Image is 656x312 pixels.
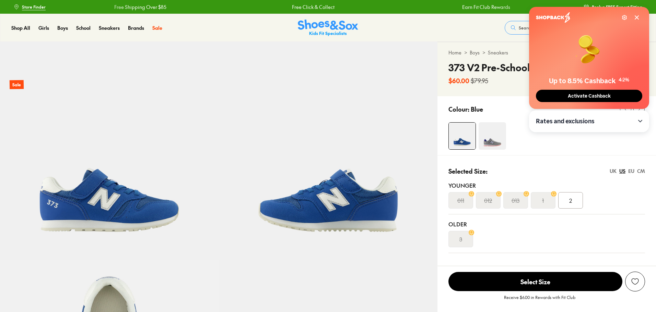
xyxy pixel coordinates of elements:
[592,4,642,10] span: Book a FREE Expert Fitting
[470,49,480,56] a: Boys
[448,49,461,56] a: Home
[519,25,575,31] span: Search our range of products
[76,24,91,31] span: School
[471,76,488,85] s: $79.95
[625,272,645,291] button: Add to wishlist
[448,264,645,271] div: Unsure on sizing? We have a range of resources to help
[38,24,49,31] span: Girls
[38,24,49,32] a: Girls
[22,4,46,10] span: Store Finder
[637,167,645,175] div: CM
[298,20,358,36] a: Shoes & Sox
[488,49,508,56] a: Sneakers
[99,24,120,32] a: Sneakers
[99,24,120,31] span: Sneakers
[448,272,622,291] span: Select Size
[448,220,645,228] div: Older
[448,272,622,291] button: Select Size
[479,122,506,150] img: 4-522551_1
[76,24,91,32] a: School
[11,24,30,32] a: Shop All
[619,167,625,175] div: US
[504,294,575,307] p: Receive $6.00 in Rewards with Fit Club
[584,1,642,13] a: Book a FREE Expert Fitting
[459,235,462,243] s: 3
[10,80,24,89] p: Sale
[457,196,464,204] s: 011
[128,24,144,32] a: Brands
[448,49,645,56] div: > >
[57,24,68,32] a: Boys
[542,196,544,204] s: 1
[448,76,469,85] b: $60.00
[292,3,335,11] a: Free Click & Collect
[462,3,510,11] a: Earn Fit Club Rewards
[298,20,358,36] img: SNS_Logo_Responsive.svg
[219,42,437,260] img: 5-498768_1
[448,60,530,75] h4: 373 V2 Pre-School
[114,3,166,11] a: Free Shipping Over $85
[628,167,634,175] div: EU
[448,166,488,176] p: Selected Size:
[57,24,68,31] span: Boys
[610,167,617,175] div: UK
[128,24,144,31] span: Brands
[569,196,572,204] span: 2
[449,123,476,149] img: 4-498767_1
[11,24,30,31] span: Shop All
[152,24,162,32] a: Sale
[448,104,469,114] p: Colour:
[512,196,519,204] s: 013
[448,181,645,189] div: Younger
[471,104,483,114] p: Blue
[152,24,162,31] span: Sale
[484,196,492,204] s: 012
[14,1,46,13] a: Store Finder
[505,21,604,35] button: Search our range of products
